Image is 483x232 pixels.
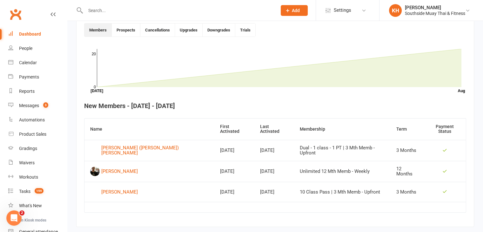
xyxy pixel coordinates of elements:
[8,41,67,56] a: People
[19,89,35,94] div: Reports
[90,167,100,176] img: image1638434273.png
[112,24,140,37] button: Prospects
[101,167,138,176] div: [PERSON_NAME]
[84,6,272,15] input: Search...
[8,6,23,22] a: Clubworx
[424,119,466,140] th: Payment Status
[292,8,300,13] span: Add
[254,140,294,161] td: [DATE]
[8,70,67,84] a: Payments
[8,199,67,213] a: What's New
[19,174,38,180] div: Workouts
[405,10,465,16] div: Southside Muay Thai & Fitness
[35,188,44,194] span: 159
[8,84,67,99] a: Reports
[19,146,37,151] div: Gradings
[101,145,209,156] div: [PERSON_NAME] ([PERSON_NAME]) [PERSON_NAME]
[84,119,214,140] th: Name
[84,102,466,109] h4: New Members - [DATE] - [DATE]
[19,74,39,79] div: Payments
[8,156,67,170] a: Waivers
[90,167,209,176] a: [PERSON_NAME]
[8,127,67,141] a: Product Sales
[19,210,24,215] span: 2
[254,161,294,182] td: [DATE]
[214,119,254,140] th: First Activated
[19,117,45,122] div: Automations
[389,4,402,17] div: KH
[19,189,30,194] div: Tasks
[6,210,22,226] iframe: Intercom live chat
[254,119,294,140] th: Last Activated
[8,99,67,113] a: Messages 3
[214,161,254,182] td: [DATE]
[90,145,209,156] a: [PERSON_NAME] ([PERSON_NAME]) [PERSON_NAME]
[235,24,255,37] button: Trials
[391,119,424,140] th: Term
[203,24,235,37] button: Downgrades
[294,182,391,202] td: 10 Class Pass | 3 Mth Memb - Upfront
[19,46,32,51] div: People
[101,187,138,197] div: [PERSON_NAME]
[294,161,391,182] td: Unlimited 12 Mth Memb - Weekly
[8,113,67,127] a: Automations
[19,60,37,65] div: Calendar
[19,31,41,37] div: Dashboard
[8,56,67,70] a: Calendar
[19,132,46,137] div: Product Sales
[19,103,39,108] div: Messages
[214,140,254,161] td: [DATE]
[84,24,112,37] button: Members
[8,27,67,41] a: Dashboard
[405,5,465,10] div: [PERSON_NAME]
[281,5,308,16] button: Add
[391,182,424,202] td: 3 Months
[391,161,424,182] td: 12 Months
[8,170,67,184] a: Workouts
[294,119,391,140] th: Membership
[334,3,351,17] span: Settings
[254,182,294,202] td: [DATE]
[391,140,424,161] td: 3 Months
[19,203,42,208] div: What's New
[43,102,48,108] span: 3
[294,140,391,161] td: Dual - 1 class - 1 PT | 3 Mth Memb - Upfront
[90,187,209,197] a: [PERSON_NAME]
[8,141,67,156] a: Gradings
[140,24,175,37] button: Cancellations
[214,182,254,202] td: [DATE]
[19,160,35,165] div: Waivers
[8,184,67,199] a: Tasks 159
[175,24,203,37] button: Upgrades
